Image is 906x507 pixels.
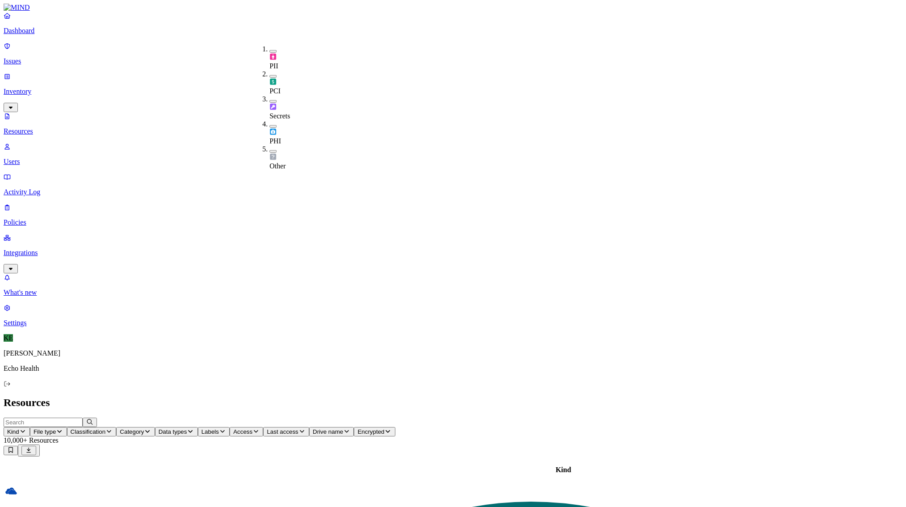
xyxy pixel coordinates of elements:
img: secret [269,103,277,110]
a: Policies [4,203,902,226]
img: MIND [4,4,30,12]
p: Settings [4,319,902,327]
p: Users [4,158,902,166]
a: Inventory [4,72,902,111]
p: Echo Health [4,365,902,373]
p: Integrations [4,249,902,257]
span: Data types [159,428,187,435]
span: Other [269,162,285,170]
a: Users [4,142,902,166]
span: Classification [71,428,106,435]
span: File type [34,428,56,435]
span: Secrets [269,112,290,120]
span: Encrypted [357,428,384,435]
a: Resources [4,112,902,135]
a: Integrations [4,234,902,272]
input: Search [4,418,83,427]
p: What's new [4,289,902,297]
span: PII [269,62,278,70]
img: phi [269,128,277,135]
span: Labels [201,428,219,435]
p: Issues [4,57,902,65]
span: Drive name [313,428,343,435]
p: Dashboard [4,27,902,35]
p: Resources [4,127,902,135]
h2: Resources [4,397,902,409]
a: What's new [4,273,902,297]
img: other [269,153,277,160]
span: Category [120,428,144,435]
p: [PERSON_NAME] [4,349,902,357]
p: Policies [4,218,902,226]
a: Issues [4,42,902,65]
span: KE [4,334,13,342]
a: MIND [4,4,902,12]
a: Dashboard [4,12,902,35]
span: PHI [269,137,281,145]
a: Settings [4,304,902,327]
span: 10,000+ Resources [4,436,59,444]
img: onedrive [5,485,17,497]
span: PCI [269,87,281,95]
span: Kind [7,428,19,435]
img: pii [269,53,277,60]
span: Access [233,428,252,435]
a: Activity Log [4,173,902,196]
p: Activity Log [4,188,902,196]
p: Inventory [4,88,902,96]
span: Last access [267,428,298,435]
img: pci [269,78,277,85]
